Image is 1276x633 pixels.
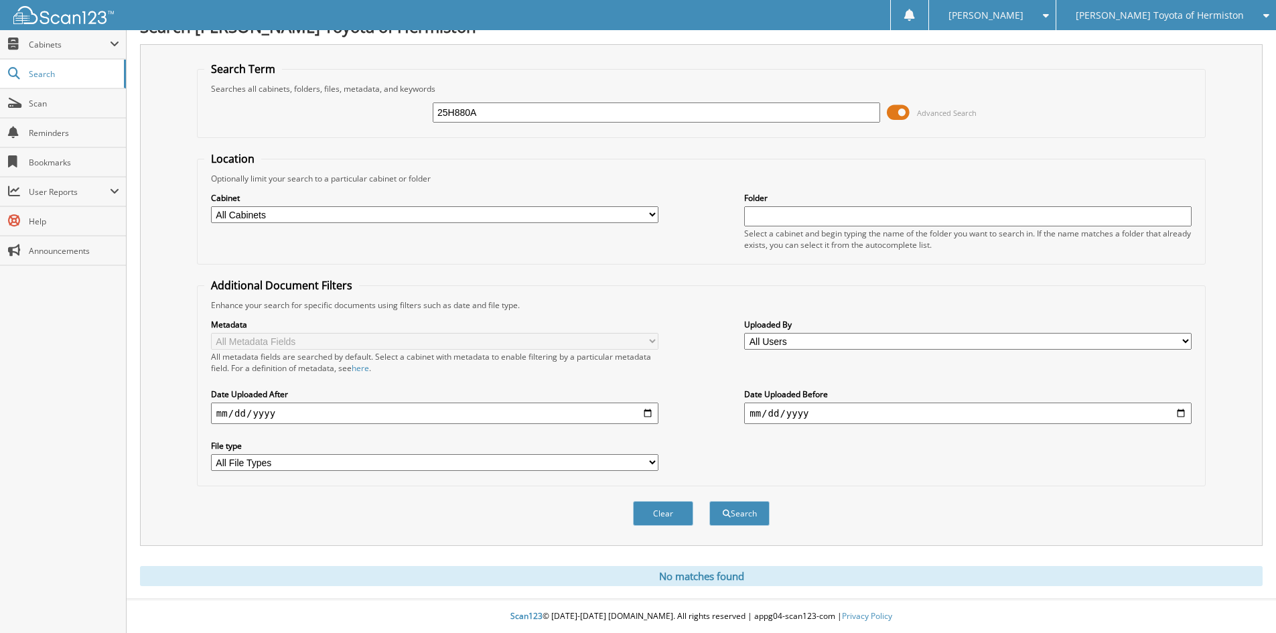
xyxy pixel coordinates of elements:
[709,501,770,526] button: Search
[744,228,1192,251] div: Select a cabinet and begin typing the name of the folder you want to search in. If the name match...
[211,351,658,374] div: All metadata fields are searched by default. Select a cabinet with metadata to enable filtering b...
[744,403,1192,424] input: end
[352,362,369,374] a: here
[211,403,658,424] input: start
[140,566,1263,586] div: No matches found
[29,245,119,257] span: Announcements
[211,192,658,204] label: Cabinet
[948,11,1023,19] span: [PERSON_NAME]
[29,127,119,139] span: Reminders
[204,278,359,293] legend: Additional Document Filters
[204,151,261,166] legend: Location
[211,319,658,330] label: Metadata
[211,389,658,400] label: Date Uploaded After
[29,186,110,198] span: User Reports
[917,108,977,118] span: Advanced Search
[633,501,693,526] button: Clear
[744,192,1192,204] label: Folder
[842,610,892,622] a: Privacy Policy
[510,610,543,622] span: Scan123
[1209,569,1276,633] iframe: Chat Widget
[204,173,1198,184] div: Optionally limit your search to a particular cabinet or folder
[127,600,1276,633] div: © [DATE]-[DATE] [DOMAIN_NAME]. All rights reserved | appg04-scan123-com |
[204,83,1198,94] div: Searches all cabinets, folders, files, metadata, and keywords
[29,98,119,109] span: Scan
[744,389,1192,400] label: Date Uploaded Before
[29,157,119,168] span: Bookmarks
[29,39,110,50] span: Cabinets
[1076,11,1244,19] span: [PERSON_NAME] Toyota of Hermiston
[744,319,1192,330] label: Uploaded By
[29,68,117,80] span: Search
[29,216,119,227] span: Help
[13,6,114,24] img: scan123-logo-white.svg
[211,440,658,451] label: File type
[204,299,1198,311] div: Enhance your search for specific documents using filters such as date and file type.
[204,62,282,76] legend: Search Term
